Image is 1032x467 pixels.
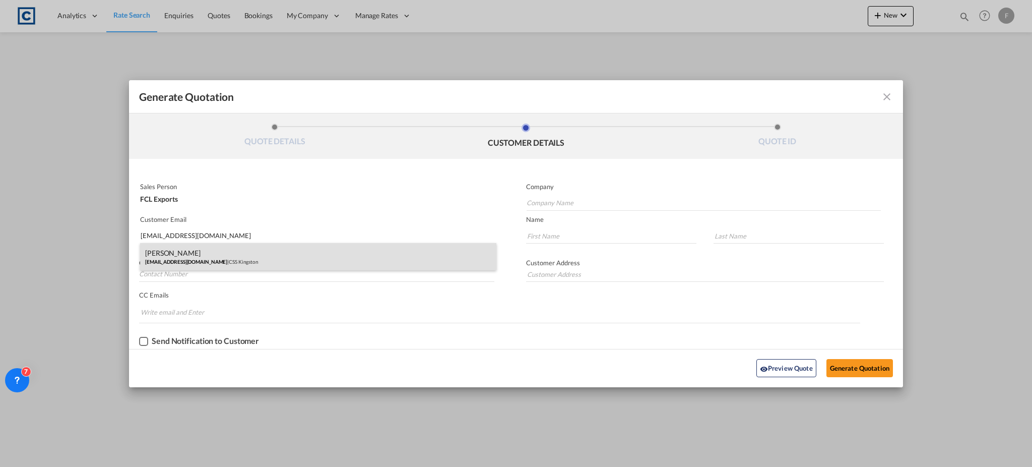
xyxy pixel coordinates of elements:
p: CC Emails [139,291,860,299]
li: QUOTE ID [652,124,903,151]
li: QUOTE DETAILS [149,124,401,151]
input: Customer Address [526,267,884,282]
button: icon-eyePreview Quote [756,359,816,377]
input: Last Name [714,228,884,244]
p: Customer Email [140,215,496,223]
p: Company [526,183,881,191]
md-icon: icon-close fg-AAA8AD cursor m-0 [881,91,893,103]
button: Generate Quotation [826,359,893,377]
input: Contact Number [139,267,494,282]
input: Company Name [527,196,881,211]
div: FCL Exports [140,191,494,203]
md-icon: icon-eye [760,365,768,373]
md-chips-wrap: Chips container. Enter the text area, then type text, and press enter to add a chip. [139,303,860,323]
md-dialog: Generate QuotationQUOTE ... [129,80,903,387]
p: Name [526,215,903,223]
span: Customer Address [526,259,580,267]
input: First Name [526,228,696,244]
md-checkbox: Checkbox No Ink [139,336,259,346]
p: Contact [139,259,494,267]
input: Chips input. [141,304,216,320]
span: Generate Quotation [139,90,234,103]
input: Search by Customer Name/Email Id/Company [141,228,496,244]
p: Sales Person [140,183,494,191]
li: CUSTOMER DETAILS [401,124,652,151]
div: Send Notification to Customer [152,336,259,345]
